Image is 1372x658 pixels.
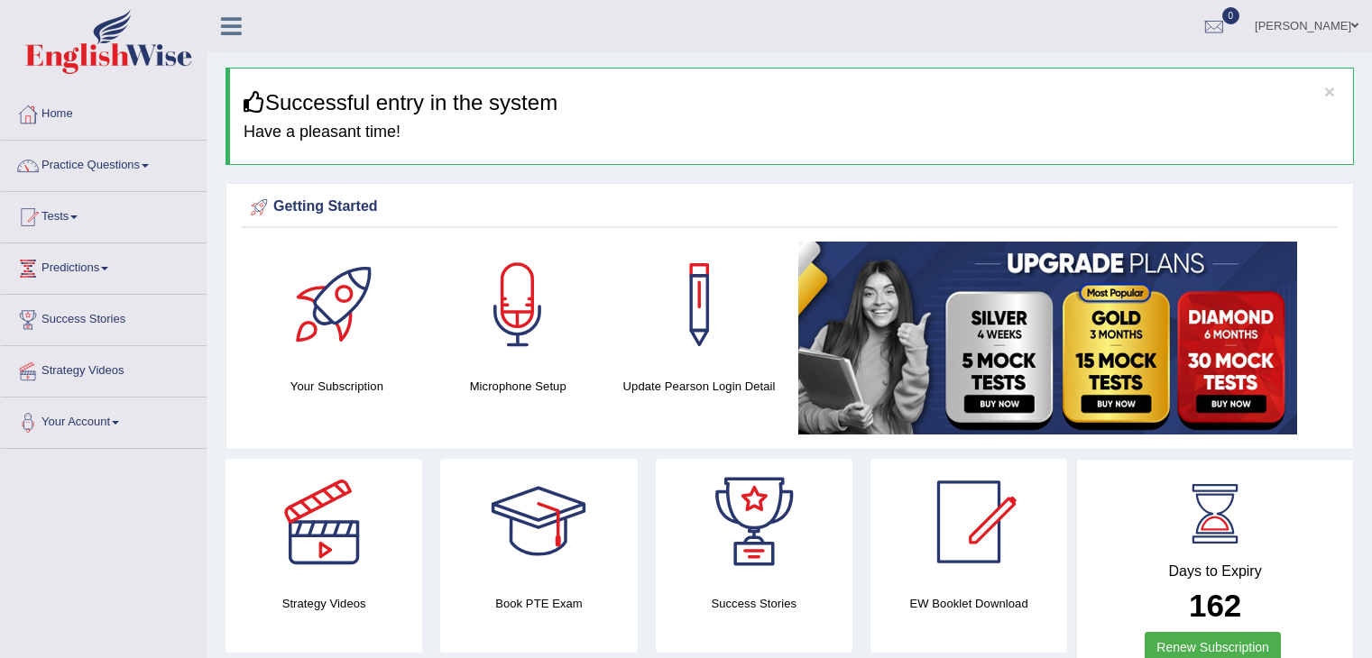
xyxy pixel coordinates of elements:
[1,192,207,237] a: Tests
[1,89,207,134] a: Home
[1,141,207,186] a: Practice Questions
[1189,588,1241,623] b: 162
[244,123,1340,142] h4: Have a pleasant time!
[798,242,1297,434] img: small5.jpg
[870,594,1067,613] h4: EW Booklet Download
[1,295,207,340] a: Success Stories
[255,377,419,396] h4: Your Subscription
[437,377,600,396] h4: Microphone Setup
[1222,7,1240,24] span: 0
[226,594,422,613] h4: Strategy Videos
[1,398,207,443] a: Your Account
[656,594,852,613] h4: Success Stories
[1324,82,1335,101] button: ×
[244,91,1340,114] h3: Successful entry in the system
[618,377,781,396] h4: Update Pearson Login Detail
[1,243,207,288] a: Predictions
[440,594,637,613] h4: Book PTE Exam
[1,346,207,391] a: Strategy Videos
[1097,563,1333,580] h4: Days to Expiry
[246,194,1333,221] div: Getting Started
